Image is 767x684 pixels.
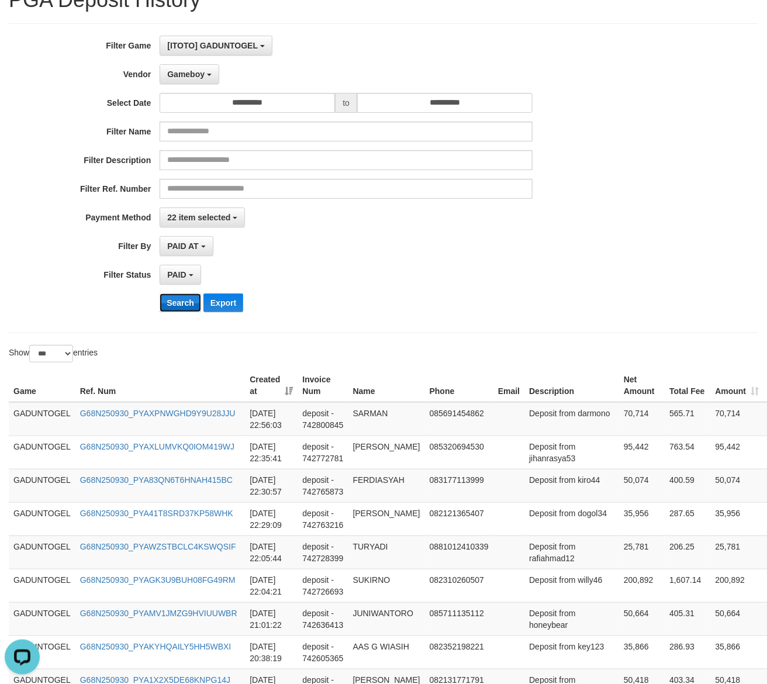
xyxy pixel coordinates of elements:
td: [DATE] 21:01:22 [245,602,298,635]
th: Ref. Num [75,369,246,402]
button: Gameboy [160,64,219,84]
td: 35,956 [619,502,665,536]
td: [PERSON_NAME] [348,502,425,536]
button: PAID [160,265,201,285]
td: [PERSON_NAME] [348,436,425,469]
td: GADUNTOGEL [9,402,75,436]
a: G68N250930_PYAKYHQAILY5HH5WBXI [80,642,232,651]
td: deposit - 742765873 [298,469,348,502]
td: 565.71 [665,402,710,436]
th: Game [9,369,75,402]
td: GADUNTOGEL [9,569,75,602]
td: GADUNTOGEL [9,502,75,536]
a: G68N250930_PYAXLUMVKQ0IOM419WJ [80,442,234,451]
td: Deposit from jihanrasya53 [524,436,619,469]
td: 082121365407 [425,502,493,536]
td: 35,866 [711,635,764,669]
td: 0881012410339 [425,536,493,569]
button: Open LiveChat chat widget [5,5,40,40]
td: 50,074 [619,469,665,502]
td: GADUNTOGEL [9,536,75,569]
button: PAID AT [160,236,213,256]
button: [ITOTO] GADUNTOGEL [160,36,272,56]
td: Deposit from rafiahmad12 [524,536,619,569]
td: 083177113999 [425,469,493,502]
span: to [335,93,357,113]
td: TURYADI [348,536,425,569]
td: 35,956 [711,502,764,536]
button: 22 item selected [160,208,245,227]
td: [DATE] 22:05:44 [245,536,298,569]
button: Search [160,293,201,312]
td: 35,866 [619,635,665,669]
td: 50,074 [711,469,764,502]
td: 405.31 [665,602,710,635]
td: 085711135112 [425,602,493,635]
th: Net Amount [619,369,665,402]
a: G68N250930_PYAWZSTBCLC4KSWQSIF [80,542,236,551]
span: [ITOTO] GADUNTOGEL [167,41,258,50]
td: 286.93 [665,635,710,669]
td: 70,714 [619,402,665,436]
td: AAS G WIASIH [348,635,425,669]
th: Phone [425,369,493,402]
th: Description [524,369,619,402]
td: Deposit from key123 [524,635,619,669]
span: PAID [167,270,186,279]
button: Export [203,293,243,312]
th: Email [493,369,524,402]
td: 25,781 [711,536,764,569]
td: 50,664 [711,602,764,635]
td: Deposit from willy46 [524,569,619,602]
th: Name [348,369,425,402]
td: Deposit from kiro44 [524,469,619,502]
td: Deposit from darmono [524,402,619,436]
td: 763.54 [665,436,710,469]
td: 95,442 [711,436,764,469]
td: 287.65 [665,502,710,536]
td: deposit - 742800845 [298,402,348,436]
td: GADUNTOGEL [9,436,75,469]
td: SARMAN [348,402,425,436]
td: Deposit from honeybear [524,602,619,635]
td: 085320694530 [425,436,493,469]
td: [DATE] 22:29:09 [245,502,298,536]
td: 95,442 [619,436,665,469]
th: Created at: activate to sort column ascending [245,369,298,402]
span: Gameboy [167,70,205,79]
td: 70,714 [711,402,764,436]
td: deposit - 742636413 [298,602,348,635]
td: deposit - 742605365 [298,635,348,669]
span: 22 item selected [167,213,230,222]
td: [DATE] 22:04:21 [245,569,298,602]
td: GADUNTOGEL [9,602,75,635]
th: Amount: activate to sort column ascending [711,369,764,402]
th: Invoice Num [298,369,348,402]
td: deposit - 742726693 [298,569,348,602]
td: 400.59 [665,469,710,502]
td: deposit - 742763216 [298,502,348,536]
td: Deposit from dogol34 [524,502,619,536]
a: G68N250930_PYA41T8SRD37KP58WHK [80,509,233,518]
td: FERDIASYAH [348,469,425,502]
td: deposit - 742728399 [298,536,348,569]
a: G68N250930_PYAXPNWGHD9Y9U28JJU [80,409,236,418]
td: 206.25 [665,536,710,569]
a: G68N250930_PYAGK3U9BUH08FG49RM [80,575,236,585]
td: [DATE] 22:35:41 [245,436,298,469]
span: PAID AT [167,241,198,251]
select: Showentries [29,345,73,362]
td: [DATE] 20:38:19 [245,635,298,669]
td: 200,892 [711,569,764,602]
td: 082310260507 [425,569,493,602]
th: Total Fee [665,369,710,402]
td: 085691454862 [425,402,493,436]
td: 25,781 [619,536,665,569]
td: 082352198221 [425,635,493,669]
td: 200,892 [619,569,665,602]
td: [DATE] 22:56:03 [245,402,298,436]
label: Show entries [9,345,98,362]
a: G68N250930_PYAMV1JMZG9HVIUUWBR [80,609,237,618]
td: 1,607.14 [665,569,710,602]
td: [DATE] 22:30:57 [245,469,298,502]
